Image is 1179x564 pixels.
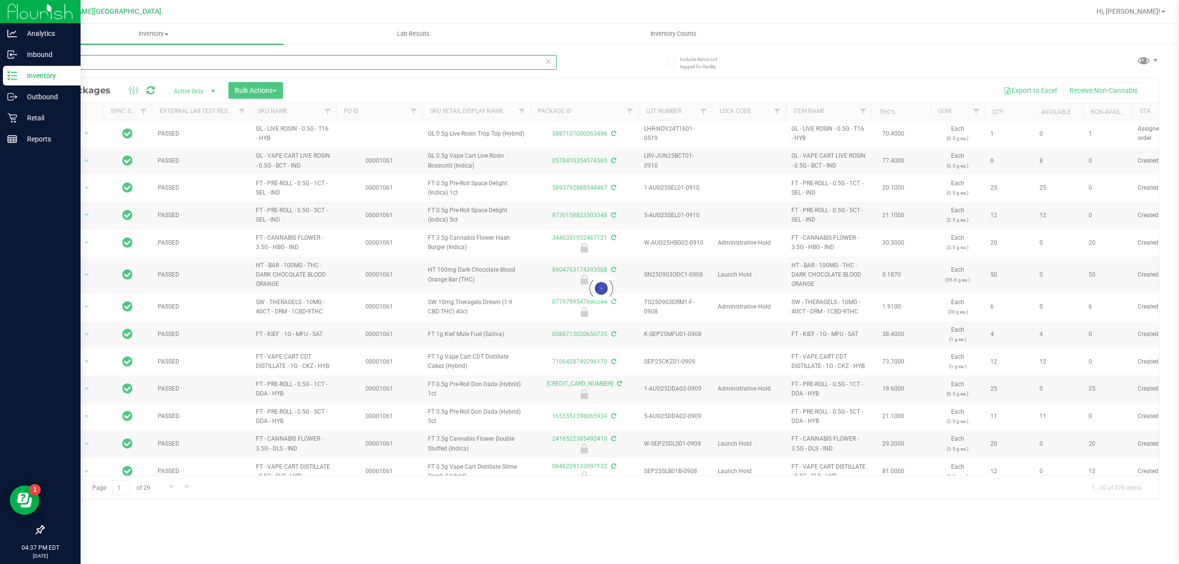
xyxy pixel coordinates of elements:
p: Retail [17,112,76,124]
span: [PERSON_NAME][GEOGRAPHIC_DATA] [40,7,161,16]
inline-svg: Outbound [7,92,17,102]
p: Analytics [17,28,76,39]
iframe: Resource center unread badge [29,484,41,496]
span: Lab Results [384,29,443,38]
input: Search Package ID, Item Name, SKU, Lot or Part Number... [43,55,557,70]
p: 04:37 PM EDT [4,543,76,552]
span: Hi, [PERSON_NAME]! [1096,7,1160,15]
inline-svg: Analytics [7,28,17,38]
span: Clear [545,55,552,68]
span: Inventory [24,29,283,38]
inline-svg: Inventory [7,71,17,81]
p: Inventory [17,70,76,82]
iframe: Resource center [10,485,39,515]
inline-svg: Inbound [7,50,17,59]
p: [DATE] [4,552,76,560]
a: Lab Results [283,24,543,44]
inline-svg: Reports [7,134,17,144]
inline-svg: Retail [7,113,17,123]
span: Include items not tagged for facility [680,56,729,70]
p: Reports [17,133,76,145]
p: Inbound [17,49,76,60]
span: Inventory Counts [637,29,710,38]
p: Outbound [17,91,76,103]
a: Inventory Counts [543,24,803,44]
a: Inventory [24,24,283,44]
